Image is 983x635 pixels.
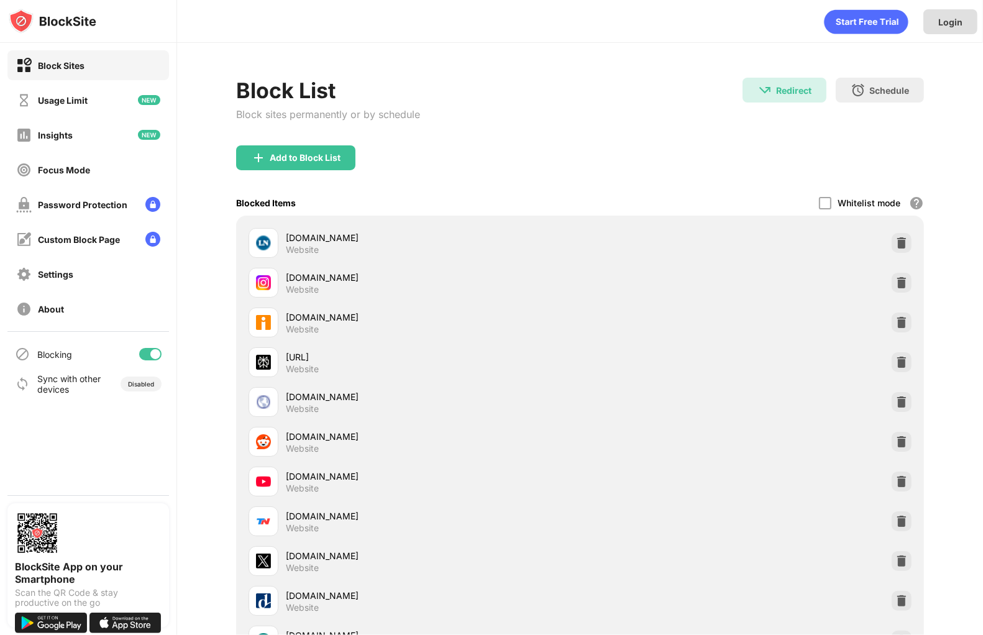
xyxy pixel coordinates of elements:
[38,199,127,210] div: Password Protection
[38,304,64,314] div: About
[38,60,85,71] div: Block Sites
[15,511,60,555] img: options-page-qr-code.png
[286,523,319,534] div: Website
[38,95,88,106] div: Usage Limit
[236,78,420,103] div: Block List
[256,315,271,330] img: favicons
[286,244,319,255] div: Website
[16,93,32,108] img: time-usage-off.svg
[128,380,154,388] div: Disabled
[286,284,319,295] div: Website
[256,235,271,250] img: favicons
[270,153,341,163] div: Add to Block List
[286,430,580,443] div: [DOMAIN_NAME]
[236,108,420,121] div: Block sites permanently or by schedule
[286,562,319,573] div: Website
[38,165,90,175] div: Focus Mode
[9,9,96,34] img: logo-blocksite.svg
[145,232,160,247] img: lock-menu.svg
[286,589,580,602] div: [DOMAIN_NAME]
[869,85,909,96] div: Schedule
[256,514,271,529] img: favicons
[16,162,32,178] img: focus-off.svg
[286,390,580,403] div: [DOMAIN_NAME]
[286,324,319,335] div: Website
[38,130,73,140] div: Insights
[286,483,319,494] div: Website
[15,377,30,391] img: sync-icon.svg
[138,95,160,105] img: new-icon.svg
[37,373,101,395] div: Sync with other devices
[16,232,32,247] img: customize-block-page-off.svg
[15,613,87,633] img: get-it-on-google-play.svg
[286,350,580,363] div: [URL]
[138,130,160,140] img: new-icon.svg
[256,593,271,608] img: favicons
[256,395,271,409] img: favicons
[38,234,120,245] div: Custom Block Page
[286,403,319,414] div: Website
[15,560,162,585] div: BlockSite App on your Smartphone
[16,58,32,73] img: block-on.svg
[15,588,162,608] div: Scan the QR Code & stay productive on the go
[286,363,319,375] div: Website
[16,301,32,317] img: about-off.svg
[286,311,580,324] div: [DOMAIN_NAME]
[15,347,30,362] img: blocking-icon.svg
[89,613,162,633] img: download-on-the-app-store.svg
[16,127,32,143] img: insights-off.svg
[286,470,580,483] div: [DOMAIN_NAME]
[256,355,271,370] img: favicons
[256,554,271,569] img: favicons
[256,434,271,449] img: favicons
[256,474,271,489] img: favicons
[286,602,319,613] div: Website
[145,197,160,212] img: lock-menu.svg
[286,271,580,284] div: [DOMAIN_NAME]
[38,269,73,280] div: Settings
[838,198,900,208] div: Whitelist mode
[16,197,32,212] img: password-protection-off.svg
[16,267,32,282] img: settings-off.svg
[286,509,580,523] div: [DOMAIN_NAME]
[938,17,962,27] div: Login
[236,198,296,208] div: Blocked Items
[256,275,271,290] img: favicons
[824,9,908,34] div: animation
[286,231,580,244] div: [DOMAIN_NAME]
[286,443,319,454] div: Website
[776,85,812,96] div: Redirect
[286,549,580,562] div: [DOMAIN_NAME]
[37,349,72,360] div: Blocking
